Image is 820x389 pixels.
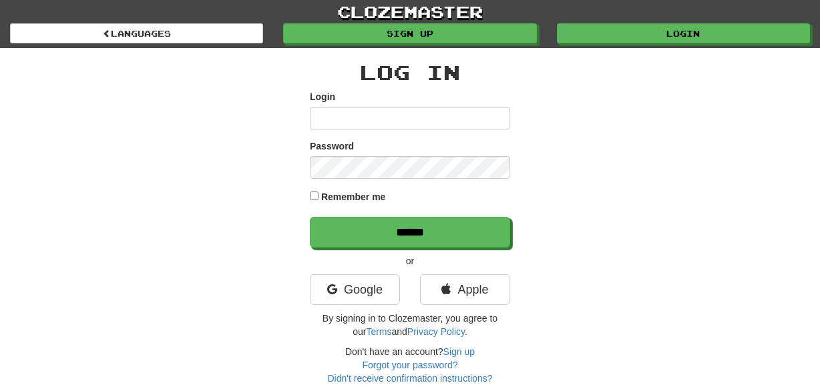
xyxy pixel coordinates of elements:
a: Sign up [443,346,475,357]
a: Didn't receive confirmation instructions? [327,373,492,384]
a: Login [557,23,810,43]
p: By signing in to Clozemaster, you agree to our and . [310,312,510,338]
h2: Log In [310,61,510,83]
a: Forgot your password? [362,360,457,370]
div: Don't have an account? [310,345,510,385]
a: Terms [366,326,391,337]
p: or [310,254,510,268]
a: Sign up [283,23,536,43]
label: Password [310,139,354,153]
a: Apple [420,274,510,305]
label: Remember me [321,190,386,204]
a: Privacy Policy [407,326,465,337]
a: Google [310,274,400,305]
label: Login [310,90,335,103]
a: Languages [10,23,263,43]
